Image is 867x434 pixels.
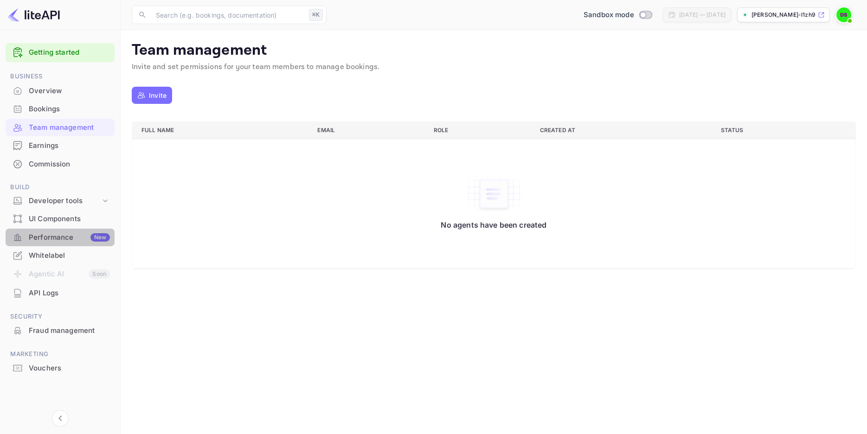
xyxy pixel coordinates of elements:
div: Developer tools [29,196,101,206]
div: Bookings [29,104,110,115]
a: API Logs [6,284,115,301]
p: [PERSON_NAME]-l1zh9.n... [751,11,816,19]
div: Bookings [6,100,115,118]
span: Sandbox mode [584,10,634,20]
a: Whitelabel [6,247,115,264]
div: Team management [6,119,115,137]
span: Build [6,182,115,192]
a: Getting started [29,47,110,58]
div: API Logs [29,288,110,299]
div: API Logs [6,284,115,302]
span: Business [6,71,115,82]
img: David Stockton [836,7,851,22]
div: Vouchers [6,359,115,377]
div: Overview [6,82,115,100]
div: Earnings [6,137,115,155]
div: Whitelabel [6,247,115,265]
div: Earnings [29,140,110,151]
a: UI Components [6,210,115,227]
span: Security [6,312,115,322]
a: PerformanceNew [6,229,115,246]
a: Bookings [6,100,115,117]
div: Getting started [6,43,115,62]
div: [DATE] — [DATE] [679,11,726,19]
button: Collapse navigation [52,410,69,427]
div: UI Components [29,214,110,224]
div: Overview [29,86,110,96]
a: Vouchers [6,359,115,377]
div: Whitelabel [29,250,110,261]
p: Invite and set permissions for your team members to manage bookings. [132,62,856,73]
p: Team management [132,41,856,60]
div: Developer tools [6,193,115,209]
div: Commission [29,159,110,170]
div: Fraud management [29,325,110,336]
th: Role [426,121,533,139]
img: No agents have been created [466,174,522,213]
a: Earnings [6,137,115,154]
div: UI Components [6,210,115,228]
p: Invite [149,90,167,100]
a: Fraud management [6,322,115,339]
img: LiteAPI logo [7,7,60,22]
a: Overview [6,82,115,99]
input: Search (e.g. bookings, documentation) [150,6,305,24]
div: ⌘K [309,9,323,21]
span: Marketing [6,349,115,359]
div: Switch to Production mode [580,10,655,20]
th: Created At [533,121,713,139]
div: Vouchers [29,363,110,374]
th: Email [310,121,426,139]
th: Status [713,121,856,139]
a: Team management [6,119,115,136]
th: Full name [132,121,310,139]
table: a dense table [132,121,856,269]
a: Commission [6,155,115,172]
div: New [90,233,110,242]
p: No agents have been created [441,220,546,230]
div: Commission [6,155,115,173]
div: PerformanceNew [6,229,115,247]
div: Performance [29,232,110,243]
button: Invite [132,87,172,104]
div: Fraud management [6,322,115,340]
div: Team management [29,122,110,133]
